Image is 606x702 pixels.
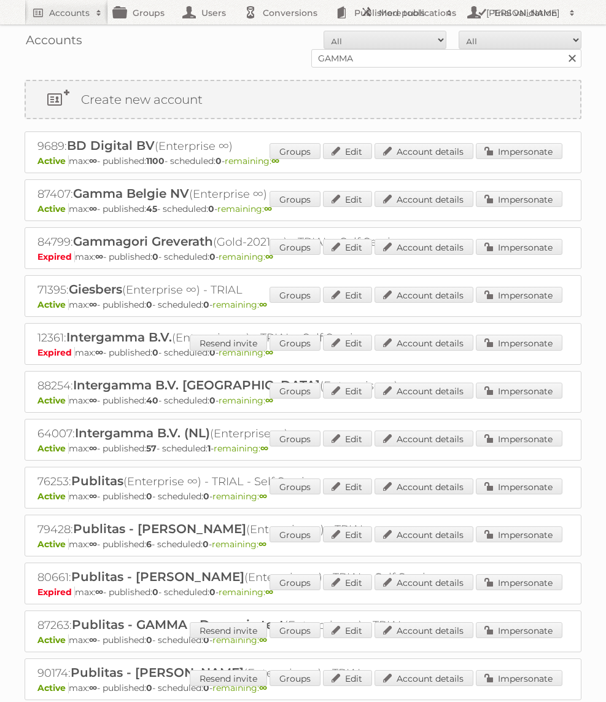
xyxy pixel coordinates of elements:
[89,155,97,166] strong: ∞
[37,299,69,310] span: Active
[265,395,273,406] strong: ∞
[375,574,473,590] a: Account details
[37,634,69,645] span: Active
[37,138,467,154] h2: 9689: (Enterprise ∞)
[375,383,473,399] a: Account details
[375,239,473,255] a: Account details
[37,347,569,358] p: max: - published: - scheduled: -
[146,634,152,645] strong: 0
[375,431,473,447] a: Account details
[190,335,267,351] a: Resend invite
[212,299,267,310] span: remaining:
[37,634,569,645] p: max: - published: - scheduled: -
[37,474,467,489] h2: 76253: (Enterprise ∞) - TRIAL - Self Service
[208,203,214,214] strong: 0
[476,526,562,542] a: Impersonate
[89,491,97,502] strong: ∞
[146,299,152,310] strong: 0
[37,491,569,502] p: max: - published: - scheduled: -
[73,186,189,201] span: Gamma Belgie NV
[483,7,563,19] h2: [PERSON_NAME]
[214,443,268,454] span: remaining:
[73,521,246,536] span: Publitas - [PERSON_NAME]
[323,239,372,255] a: Edit
[37,203,69,214] span: Active
[37,186,467,202] h2: 87407: (Enterprise ∞)
[258,539,266,550] strong: ∞
[37,569,467,585] h2: 80661: (Enterprise ∞) - TRIAL - Self Service
[209,251,216,262] strong: 0
[37,665,467,681] h2: 90174: (Enterprise ∞) - TRIAL
[146,443,157,454] strong: 57
[260,443,268,454] strong: ∞
[323,383,372,399] a: Edit
[270,335,320,351] a: Groups
[476,239,562,255] a: Impersonate
[37,443,569,454] p: max: - published: - scheduled: -
[89,539,97,550] strong: ∞
[37,347,75,358] span: Expired
[323,143,372,159] a: Edit
[323,574,372,590] a: Edit
[73,378,320,392] span: Intergamma B.V. [GEOGRAPHIC_DATA]
[89,203,97,214] strong: ∞
[49,7,90,19] h2: Accounts
[217,203,272,214] span: remaining:
[37,539,569,550] p: max: - published: - scheduled: -
[323,431,372,447] a: Edit
[216,155,222,166] strong: 0
[323,622,372,638] a: Edit
[476,431,562,447] a: Impersonate
[190,622,267,638] a: Resend invite
[265,251,273,262] strong: ∞
[152,251,158,262] strong: 0
[323,670,372,686] a: Edit
[37,330,467,346] h2: 12361: (Enterprise ∞) - TRIAL - Self Service
[259,491,267,502] strong: ∞
[476,622,562,638] a: Impersonate
[26,81,580,118] a: Create new account
[37,521,467,537] h2: 79428: (Enterprise ∞) - TRIAL
[190,670,267,686] a: Resend invite
[146,155,165,166] strong: 1100
[146,682,152,693] strong: 0
[89,395,97,406] strong: ∞
[37,155,569,166] p: max: - published: - scheduled: -
[89,634,97,645] strong: ∞
[95,587,103,598] strong: ∞
[37,539,69,550] span: Active
[71,569,244,584] span: Publitas - [PERSON_NAME]
[270,574,320,590] a: Groups
[323,526,372,542] a: Edit
[37,251,569,262] p: max: - published: - scheduled: -
[375,191,473,207] a: Account details
[37,426,467,442] h2: 64007: (Enterprise ∞)
[69,282,122,297] span: Giesbers
[476,478,562,494] a: Impersonate
[89,682,97,693] strong: ∞
[73,234,213,249] span: Gammagori Greverath
[72,617,284,632] span: Publitas - GAMMA - Dynamic test
[146,539,152,550] strong: 6
[37,203,569,214] p: max: - published: - scheduled: -
[212,539,266,550] span: remaining:
[323,335,372,351] a: Edit
[37,282,467,298] h2: 71395: (Enterprise ∞) - TRIAL
[476,143,562,159] a: Impersonate
[375,143,473,159] a: Account details
[37,587,569,598] p: max: - published: - scheduled: -
[152,587,158,598] strong: 0
[375,287,473,303] a: Account details
[89,443,97,454] strong: ∞
[89,299,97,310] strong: ∞
[71,665,244,680] span: Publitas - [PERSON_NAME]
[375,622,473,638] a: Account details
[264,203,272,214] strong: ∞
[146,395,158,406] strong: 40
[37,682,69,693] span: Active
[270,383,320,399] a: Groups
[37,491,69,502] span: Active
[323,287,372,303] a: Edit
[375,526,473,542] a: Account details
[37,299,569,310] p: max: - published: - scheduled: -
